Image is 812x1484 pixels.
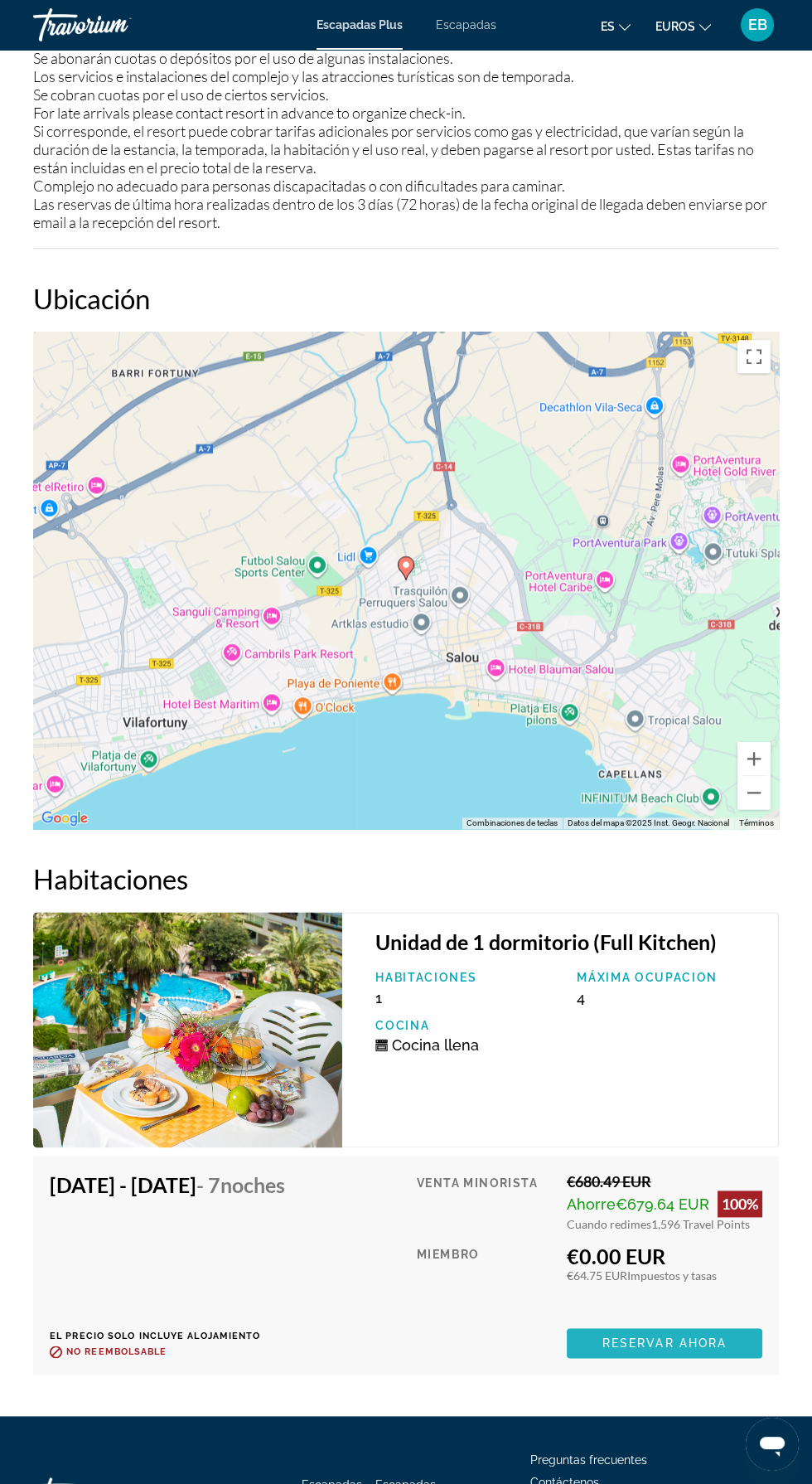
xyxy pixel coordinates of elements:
span: Datos del mapa ©2025 Inst. Geogr. Nacional [568,818,729,827]
span: noches [220,1172,285,1197]
h4: [DATE] - [DATE] [50,1172,285,1197]
a: Travorium [33,3,199,46]
button: Reservar ahora [567,1328,762,1358]
p: Cocina [375,1019,560,1032]
button: Cambiar moneda [655,14,711,38]
div: 100% [718,1191,762,1217]
div: €680.49 EUR [567,1172,762,1191]
a: Abre esta zona en Google Maps (se abre en una nueva ventana) [37,807,92,829]
span: - 7 [196,1172,285,1197]
p: Habitaciones [375,971,560,984]
img: Google [37,807,92,829]
button: Ampliar [737,742,771,775]
button: Menú de usuario [736,7,779,42]
span: 1 [375,989,382,1006]
span: Reservar ahora [602,1336,727,1350]
div: Miembro [417,1244,554,1316]
button: Reducir [737,776,771,809]
h2: Habitaciones [33,862,779,895]
p: Máxima ocupacion [577,971,761,984]
span: €679.64 EUR [616,1195,709,1213]
span: Ahorre [567,1195,616,1213]
div: €64.75 EUR [567,1268,762,1283]
font: es [601,20,615,33]
a: Escapadas [436,18,496,32]
span: No reembolsable [66,1346,167,1357]
h2: Ubicación [33,282,779,315]
span: 4 [577,989,585,1006]
font: EB [748,16,767,33]
img: Ona Jardines Paraisol [33,912,342,1147]
span: 1,596 Travel Points [651,1217,750,1231]
button: Combinaciones de teclas [466,817,558,829]
a: Preguntas frecuentes [530,1453,647,1467]
a: Escapadas Plus [317,18,403,32]
button: Cambiar a la vista en pantalla completa [737,340,771,373]
font: euros [655,20,695,33]
button: Cambiar idioma [601,14,631,38]
div: €0.00 EUR [567,1244,762,1268]
span: Impuestos y tasas [627,1268,717,1283]
p: El precio solo incluye alojamiento [50,1331,297,1341]
span: Cuando redimes [567,1217,651,1231]
a: Términos (se abre en una nueva pestaña) [739,818,774,827]
h3: Unidad de 1 dormitorio (Full Kitchen) [375,929,761,954]
div: Venta minorista [417,1172,554,1231]
iframe: Botón para iniciar la ventana de mensajería [746,1418,799,1471]
span: Cocina llena [392,1036,479,1054]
